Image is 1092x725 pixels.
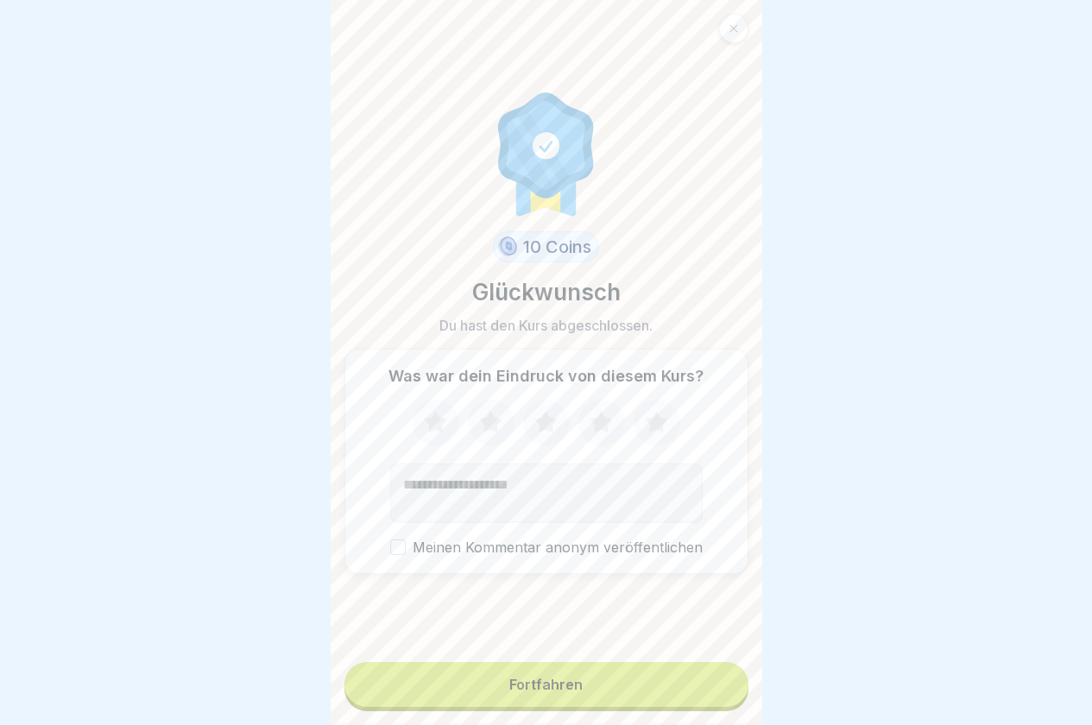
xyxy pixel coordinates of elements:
[496,234,521,260] img: coin.svg
[509,677,583,692] div: Fortfahren
[489,88,604,217] img: completion.svg
[439,316,653,335] p: Du hast den Kurs abgeschlossen.
[390,539,406,555] button: Meinen Kommentar anonym veröffentlichen
[390,539,703,556] label: Meinen Kommentar anonym veröffentlichen
[390,463,703,522] textarea: Kommentar (optional)
[388,367,704,386] p: Was war dein Eindruck von diesem Kurs?
[493,231,600,262] div: 10 Coins
[472,276,621,309] p: Glückwunsch
[344,662,748,707] button: Fortfahren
